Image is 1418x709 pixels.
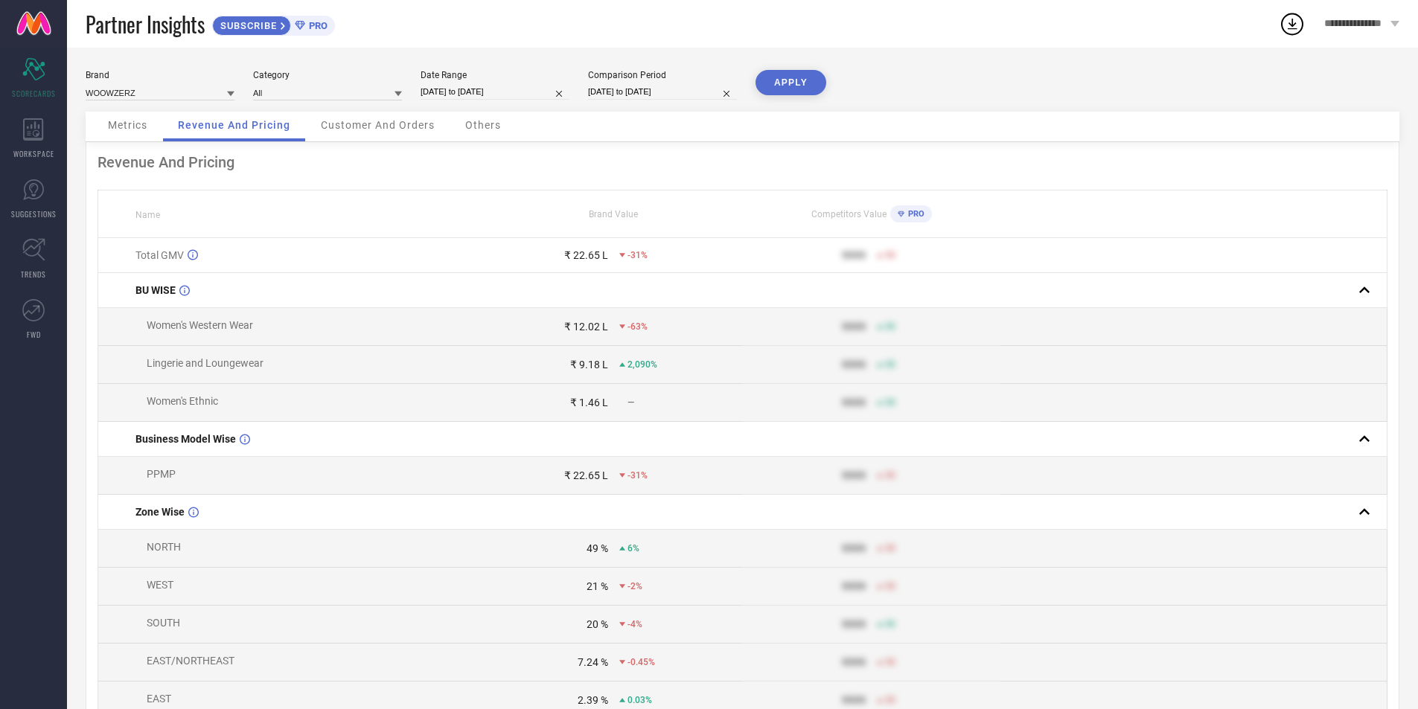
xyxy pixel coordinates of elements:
span: PRO [904,209,924,219]
span: NORTH [147,541,181,553]
div: 9999 [842,397,866,408]
a: SUBSCRIBEPRO [212,12,335,36]
span: 50 [885,619,895,629]
span: -2% [627,581,642,591]
div: Category [253,70,402,80]
span: Name [135,210,160,220]
span: -31% [627,470,648,481]
div: 9999 [842,542,866,554]
div: 9999 [842,580,866,592]
span: -63% [627,321,648,332]
div: ₹ 12.02 L [564,321,608,333]
div: 9999 [842,694,866,706]
div: 9999 [842,469,866,481]
span: -4% [627,619,642,629]
span: PRO [305,20,328,31]
span: — [627,397,634,408]
span: 50 [885,657,895,667]
div: 21 % [587,580,608,592]
span: 6% [627,543,639,554]
div: 9999 [842,249,866,261]
input: Select date range [421,84,569,100]
div: Revenue And Pricing [98,153,1387,171]
div: 2.39 % [578,694,608,706]
span: Partner Insights [86,9,205,39]
span: BU WISE [135,284,176,296]
input: Select comparison period [588,84,737,100]
button: APPLY [756,70,826,95]
span: EAST [147,693,171,705]
span: Business Model Wise [135,433,236,445]
div: 9999 [842,359,866,370]
span: 50 [885,359,895,370]
span: Revenue And Pricing [178,119,290,131]
div: 9999 [842,321,866,333]
div: 9999 [842,618,866,630]
div: 7.24 % [578,656,608,668]
span: TRENDS [21,269,46,280]
div: Date Range [421,70,569,80]
span: 50 [885,695,895,705]
div: Brand [86,70,234,80]
span: Customer And Orders [321,119,435,131]
div: ₹ 22.65 L [564,469,608,481]
div: Comparison Period [588,70,737,80]
span: WEST [147,579,173,591]
span: Competitors Value [811,209,887,219]
span: 50 [885,581,895,591]
span: Lingerie and Loungewear [147,357,264,369]
span: 0.03% [627,695,652,705]
div: ₹ 1.46 L [570,397,608,408]
span: Women's Western Wear [147,319,253,331]
span: 50 [885,543,895,554]
span: -31% [627,250,648,260]
span: PPMP [147,468,176,480]
span: 50 [885,250,895,260]
div: 9999 [842,656,866,668]
div: Open download list [1279,10,1306,37]
span: EAST/NORTHEAST [147,655,234,667]
span: Others [465,119,501,131]
div: ₹ 9.18 L [570,359,608,370]
span: Zone Wise [135,506,185,518]
span: -0.45% [627,657,655,667]
span: Brand Value [589,209,638,219]
span: SOUTH [147,617,180,629]
span: 2,090% [627,359,657,370]
span: SUBSCRIBE [213,20,281,31]
div: ₹ 22.65 L [564,249,608,261]
span: 50 [885,321,895,332]
span: Women's Ethnic [147,395,218,407]
span: SCORECARDS [12,88,56,99]
span: 50 [885,470,895,481]
span: SUGGESTIONS [11,208,57,219]
div: 49 % [587,542,608,554]
span: WORKSPACE [13,148,54,159]
span: FWD [27,329,41,340]
span: 50 [885,397,895,408]
span: Total GMV [135,249,184,261]
span: Metrics [108,119,147,131]
div: 20 % [587,618,608,630]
